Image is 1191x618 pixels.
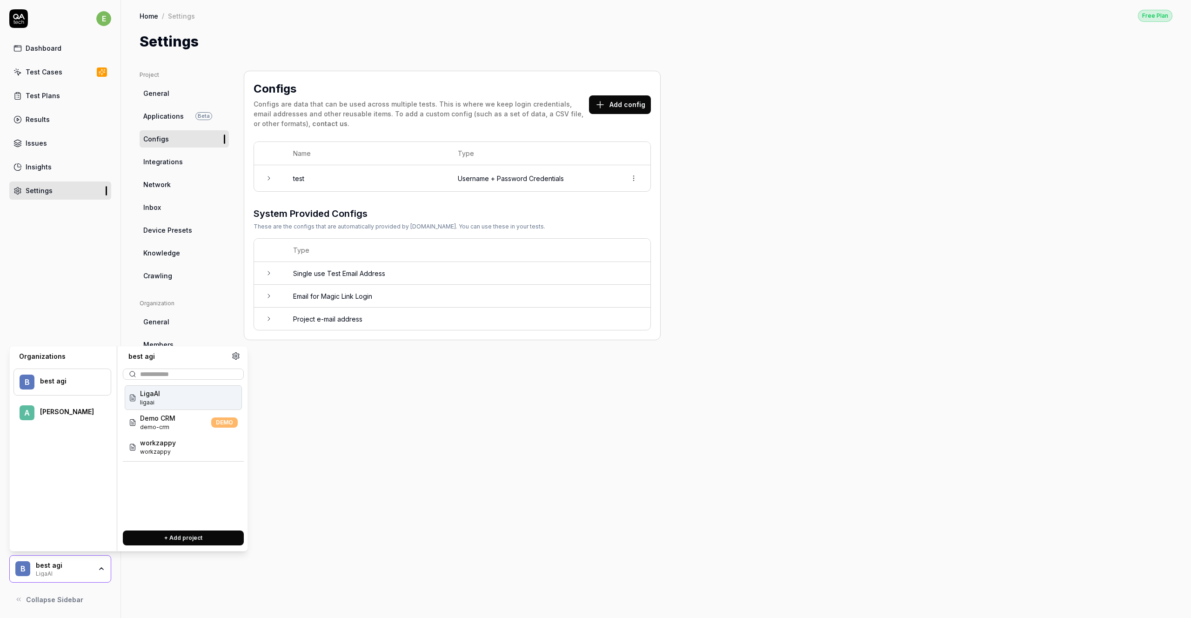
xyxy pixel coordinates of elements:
[26,67,62,77] div: Test Cases
[123,531,244,545] button: + Add project
[36,569,92,577] div: LigaAI
[589,95,651,114] button: Add config
[254,222,545,231] div: These are the configs that are automatically provided by [DOMAIN_NAME]. You can use these in your...
[140,267,229,284] a: Crawling
[20,375,34,390] span: b
[15,561,30,576] span: b
[140,244,229,262] a: Knowledge
[140,299,229,308] div: Organization
[140,85,229,102] a: General
[284,165,448,191] td: test
[140,199,229,216] a: Inbox
[162,11,164,20] div: /
[9,87,111,105] a: Test Plans
[140,31,199,52] h1: Settings
[143,340,174,349] span: Members
[26,91,60,101] div: Test Plans
[211,417,238,428] span: DEMO
[448,165,617,191] td: Username + Password Credentials
[9,134,111,152] a: Issues
[140,313,229,330] a: General
[168,11,195,20] div: Settings
[96,11,111,26] span: e
[143,271,172,281] span: Crawling
[40,408,99,416] div: Allen
[143,248,180,258] span: Knowledge
[13,369,111,396] button: bbest agi
[448,142,617,165] th: Type
[284,285,650,308] td: Email for Magic Link Login
[140,176,229,193] a: Network
[143,317,169,327] span: General
[140,130,229,148] a: Configs
[140,107,229,125] a: ApplicationsBeta
[140,222,229,239] a: Device Presets
[312,120,348,128] a: contact us
[140,423,175,431] span: Project ID: FOL8
[143,202,161,212] span: Inbox
[9,110,111,128] a: Results
[1138,10,1172,22] div: Free Plan
[20,405,34,420] span: A
[96,9,111,28] button: e
[284,239,650,262] th: Type
[140,398,160,407] span: Project ID: vHFZ
[123,352,232,361] div: best agi
[143,225,192,235] span: Device Presets
[26,162,52,172] div: Insights
[9,158,111,176] a: Insights
[1138,9,1172,22] button: Free Plan
[232,352,240,363] a: Organization settings
[9,181,111,200] a: Settings
[13,352,111,361] div: Organizations
[9,39,111,57] a: Dashboard
[36,561,92,570] div: best agi
[140,413,175,423] span: Demo CRM
[9,63,111,81] a: Test Cases
[140,336,229,353] a: Members
[26,114,50,124] div: Results
[26,138,47,148] div: Issues
[26,595,83,605] span: Collapse Sidebar
[140,71,229,79] div: Project
[9,590,111,609] button: Collapse Sidebar
[284,142,448,165] th: Name
[143,88,169,98] span: General
[123,383,244,523] div: Suggestions
[254,207,545,221] h3: System Provided Configs
[284,262,650,285] td: Single use Test Email Address
[140,11,158,20] a: Home
[26,43,61,53] div: Dashboard
[254,99,589,128] div: Configs are data that can be used across multiple tests. This is where we keep login credentials,...
[284,308,650,330] td: Project e-mail address
[143,180,171,189] span: Network
[143,134,169,144] span: Configs
[13,399,111,426] button: A[PERSON_NAME]
[140,448,176,456] span: Project ID: g5ZO
[140,153,229,170] a: Integrations
[140,389,160,398] span: LigaAI
[40,377,99,385] div: best agi
[26,186,53,195] div: Settings
[143,111,184,121] span: Applications
[195,112,212,120] span: Beta
[140,438,176,448] span: workzappy
[9,555,111,583] button: bbest agiLigaAI
[143,157,183,167] span: Integrations
[254,81,296,97] h2: Configs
